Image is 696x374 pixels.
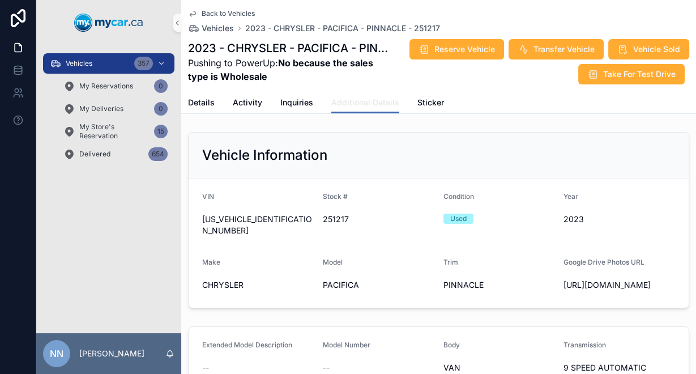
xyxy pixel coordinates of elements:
span: Model [323,258,343,266]
span: [US_VEHICLE_IDENTIFICATION_NUMBER] [202,214,314,236]
span: Details [188,97,215,108]
span: Year [563,192,578,201]
span: Condition [443,192,474,201]
span: Inquiries [280,97,313,108]
span: Activity [233,97,262,108]
span: Body [443,341,460,349]
span: VIN [202,192,214,201]
span: VAN [443,362,555,373]
span: My Reservations [79,82,133,91]
span: My Store's Reservation [79,122,150,141]
span: Vehicles [202,23,234,34]
a: Back to Vehicles [188,9,255,18]
p: [PERSON_NAME] [79,348,144,359]
div: Used [450,214,467,224]
span: Delivered [79,150,110,159]
span: Model Number [323,341,370,349]
span: 2023 [563,214,675,225]
button: Transfer Vehicle [509,39,604,59]
span: Take For Test Drive [603,69,676,80]
div: 654 [148,147,168,161]
span: -- [323,362,330,373]
span: PACIFICA [323,279,434,291]
a: My Deliveries0 [57,99,174,119]
span: Vehicle Sold [633,44,680,55]
span: Make [202,258,220,266]
span: Transfer Vehicle [533,44,595,55]
span: Sticker [417,97,444,108]
a: Details [188,92,215,115]
span: Extended Model Description [202,341,292,349]
a: My Reservations0 [57,76,174,96]
span: NN [50,347,63,360]
span: 9 SPEED AUTOMATIC [563,362,675,373]
span: Back to Vehicles [202,9,255,18]
img: App logo [74,14,143,32]
div: 357 [134,57,153,70]
span: Google Drive Photos URL [563,258,644,266]
span: Trim [443,258,458,266]
div: 0 [154,102,168,116]
span: Stock # [323,192,348,201]
div: scrollable content [36,45,181,179]
a: My Store's Reservation15 [57,121,174,142]
h2: Vehicle Information [202,146,327,164]
a: Sticker [417,92,444,115]
button: Vehicle Sold [608,39,689,59]
span: -- [202,362,209,373]
a: Inquiries [280,92,313,115]
button: Reserve Vehicle [409,39,504,59]
div: 15 [154,125,168,138]
div: 0 [154,79,168,93]
span: Vehicles [66,59,92,68]
span: 251217 [323,214,434,225]
a: 2023 - CHRYSLER - PACIFICA - PINNACLE - 251217 [245,23,440,34]
a: Vehicles [188,23,234,34]
span: Transmission [563,341,606,349]
a: Delivered654 [57,144,174,164]
span: My Deliveries [79,104,123,113]
strong: No because the sales type is Wholesale [188,57,373,82]
h1: 2023 - CHRYSLER - PACIFICA - PINNACLE - 251217 [188,40,389,56]
span: Reserve Vehicle [434,44,495,55]
a: Vehicles357 [43,53,174,74]
a: Activity [233,92,262,115]
span: Additional Details [331,97,399,108]
span: CHRYSLER [202,279,314,291]
span: [URL][DOMAIN_NAME] [563,279,675,291]
a: Additional Details [331,92,399,114]
span: PINNACLE [443,279,555,291]
span: Pushing to PowerUp: [188,56,389,83]
button: Take For Test Drive [578,64,685,84]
